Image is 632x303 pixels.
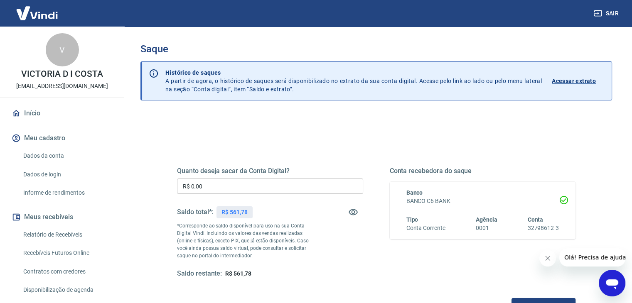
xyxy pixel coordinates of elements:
[46,33,79,66] div: V
[16,82,108,90] p: [EMAIL_ADDRESS][DOMAIN_NAME]
[476,224,497,232] h6: 0001
[390,167,576,175] h5: Conta recebedora do saque
[10,104,114,122] a: Início
[20,281,114,298] a: Disponibilização de agenda
[406,224,445,232] h6: Conta Corrente
[5,6,70,12] span: Olá! Precisa de ajuda?
[140,43,612,55] h3: Saque
[592,6,622,21] button: Sair
[165,68,542,93] p: A partir de agora, o histórico de saques será disponibilizado no extrato da sua conta digital. Ac...
[225,270,251,277] span: R$ 561,78
[20,184,114,201] a: Informe de rendimentos
[406,216,418,223] span: Tipo
[476,216,497,223] span: Agência
[165,68,542,77] p: Histórico de saques
[177,208,213,216] h5: Saldo total*:
[20,166,114,183] a: Dados de login
[552,68,605,93] a: Acessar extrato
[20,226,114,243] a: Relatório de Recebíveis
[406,189,423,196] span: Banco
[10,208,114,226] button: Meus recebíveis
[10,0,64,26] img: Vindi
[527,224,559,232] h6: 32798612-3
[552,77,596,85] p: Acessar extrato
[177,222,317,259] p: *Corresponde ao saldo disponível para uso na sua Conta Digital Vindi. Incluindo os valores das ve...
[20,244,114,261] a: Recebíveis Futuros Online
[20,263,114,280] a: Contratos com credores
[539,250,556,266] iframe: Fechar mensagem
[559,248,625,266] iframe: Mensagem da empresa
[21,70,103,78] p: VICTORIA D I COSTA
[406,197,559,205] h6: BANCO C6 BANK
[527,216,543,223] span: Conta
[177,269,222,278] h5: Saldo restante:
[177,167,363,175] h5: Quanto deseja sacar da Conta Digital?
[599,270,625,296] iframe: Botão para abrir a janela de mensagens
[10,129,114,147] button: Meu cadastro
[221,208,248,217] p: R$ 561,78
[20,147,114,164] a: Dados da conta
